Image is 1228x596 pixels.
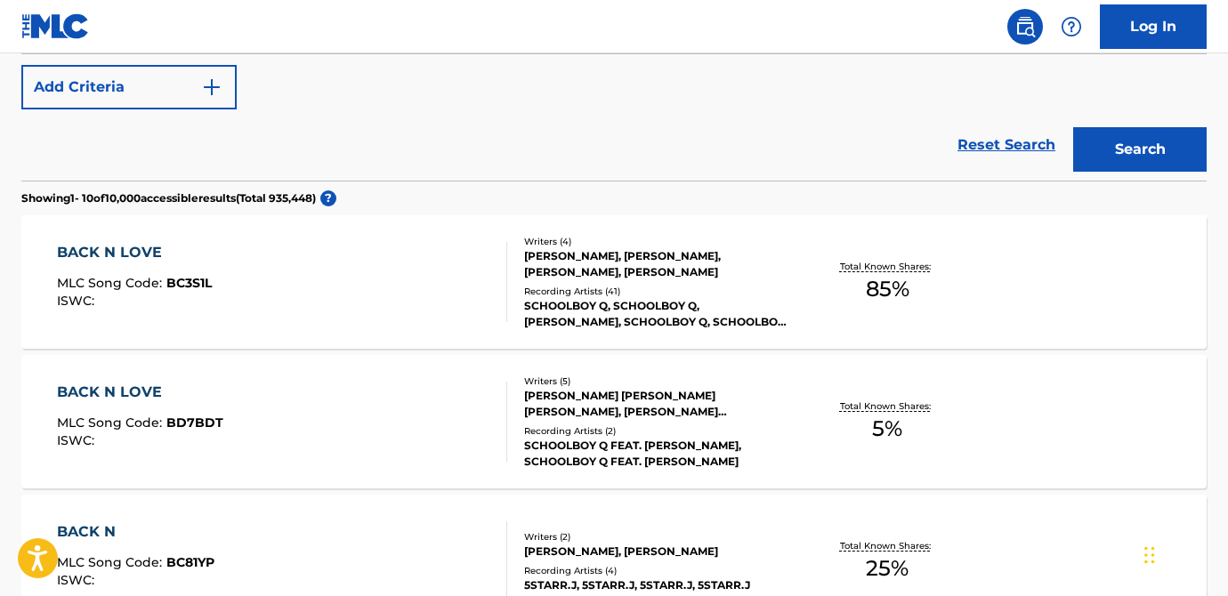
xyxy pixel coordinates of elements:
div: [PERSON_NAME], [PERSON_NAME], [PERSON_NAME], [PERSON_NAME] [524,248,788,280]
span: ISWC : [57,432,99,448]
button: Search [1073,127,1207,172]
span: 5 % [872,413,902,445]
a: BACK N LOVEMLC Song Code:BC3S1LISWC:Writers (4)[PERSON_NAME], [PERSON_NAME], [PERSON_NAME], [PERS... [21,215,1207,349]
p: Total Known Shares: [840,539,935,552]
div: [PERSON_NAME] [PERSON_NAME] [PERSON_NAME], [PERSON_NAME] [PERSON_NAME], [PERSON_NAME], [PERSON_NAME] [524,388,788,420]
div: 5STARR.J, 5STARR.J, 5STARR.J, 5STARR.J [524,577,788,593]
div: Help [1054,9,1089,44]
button: Add Criteria [21,65,237,109]
a: Reset Search [949,125,1064,165]
div: BACK N LOVE [57,242,212,263]
span: BC3S1L [166,275,212,291]
span: MLC Song Code : [57,275,166,291]
p: Total Known Shares: [840,399,935,413]
div: [PERSON_NAME], [PERSON_NAME] [524,544,788,560]
div: Writers ( 4 ) [524,235,788,248]
div: Drag [1144,528,1155,582]
span: 85 % [866,273,909,305]
img: help [1061,16,1082,37]
div: Recording Artists ( 2 ) [524,424,788,438]
span: MLC Song Code : [57,415,166,431]
form: Search Form [21,10,1207,181]
div: Recording Artists ( 41 ) [524,285,788,298]
iframe: Chat Widget [1139,511,1228,596]
div: SCHOOLBOY Q, SCHOOLBOY Q,[PERSON_NAME], SCHOOLBOY Q, SCHOOLBOY Q FEAT. [PERSON_NAME], SCHOOLBOY Q... [524,298,788,330]
span: BC81YP [166,554,214,570]
span: MLC Song Code : [57,554,166,570]
div: BACK N LOVE [57,382,223,403]
img: MLC Logo [21,13,90,39]
a: Log In [1100,4,1207,49]
span: ? [320,190,336,206]
div: BACK N [57,521,214,543]
img: search [1014,16,1036,37]
img: 9d2ae6d4665cec9f34b9.svg [201,77,222,98]
span: ISWC : [57,293,99,309]
p: Showing 1 - 10 of 10,000 accessible results (Total 935,448 ) [21,190,316,206]
span: ISWC : [57,572,99,588]
a: BACK N LOVEMLC Song Code:BD7BDTISWC:Writers (5)[PERSON_NAME] [PERSON_NAME] [PERSON_NAME], [PERSON... [21,355,1207,488]
p: Total Known Shares: [840,260,935,273]
div: Writers ( 2 ) [524,530,788,544]
div: Writers ( 5 ) [524,375,788,388]
span: BD7BDT [166,415,223,431]
span: 25 % [866,552,909,584]
div: Recording Artists ( 4 ) [524,564,788,577]
div: SCHOOLBOY Q FEAT. [PERSON_NAME], SCHOOLBOY Q FEAT. [PERSON_NAME] [524,438,788,470]
a: Public Search [1007,9,1043,44]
